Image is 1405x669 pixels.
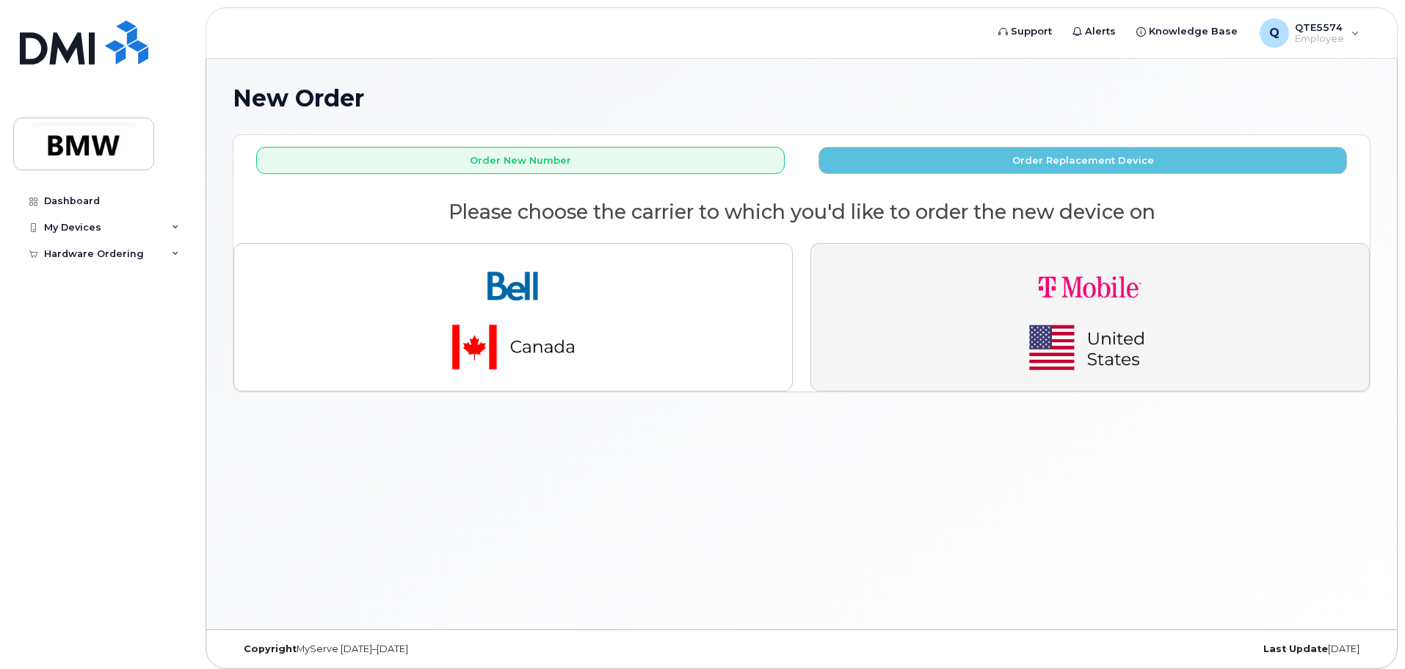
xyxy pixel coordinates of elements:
strong: Copyright [244,643,297,654]
h2: Please choose the carrier to which you'd like to order the new device on [233,201,1370,223]
strong: Last Update [1263,643,1328,654]
h1: New Order [233,85,1370,111]
img: bell-18aeeabaf521bd2b78f928a02ee3b89e57356879d39bd386a17a7cccf8069aed.png [410,256,616,379]
button: Order New Number [256,147,785,174]
iframe: Messenger Launcher [1341,605,1394,658]
button: Order Replacement Device [818,147,1347,174]
img: t-mobile-78392d334a420d5b7f0e63d4fa81f6287a21d394dc80d677554bb55bbab1186f.png [987,256,1193,379]
div: MyServe [DATE]–[DATE] [233,643,612,655]
div: [DATE] [991,643,1370,655]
